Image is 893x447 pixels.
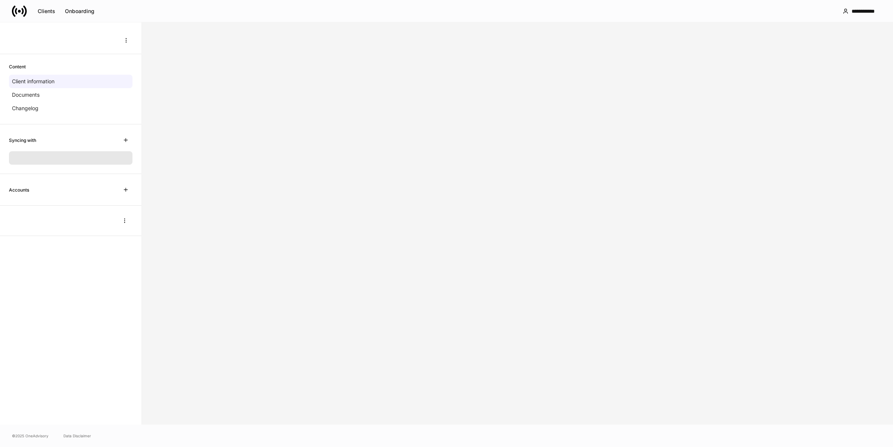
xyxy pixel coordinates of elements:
a: Client information [9,75,132,88]
h6: Accounts [9,186,29,193]
p: Client information [12,78,54,85]
h6: Syncing with [9,137,36,144]
a: Data Disclaimer [63,433,91,439]
button: Clients [33,5,60,17]
a: Documents [9,88,132,102]
p: Documents [12,91,40,99]
h6: Content [9,63,26,70]
p: Changelog [12,105,38,112]
span: © 2025 OneAdvisory [12,433,49,439]
button: Onboarding [60,5,99,17]
a: Changelog [9,102,132,115]
div: Onboarding [65,9,94,14]
div: Clients [38,9,55,14]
